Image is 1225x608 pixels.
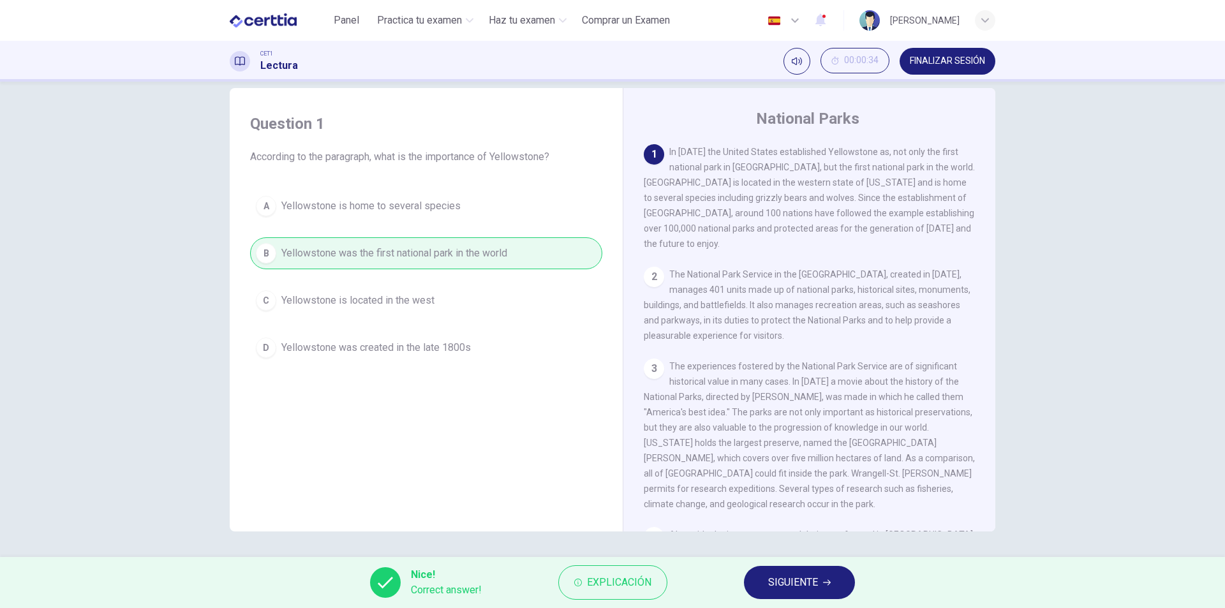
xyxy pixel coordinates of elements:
div: 4 [644,527,664,547]
h4: Question 1 [250,114,602,134]
div: 3 [644,359,664,379]
span: Explicación [587,574,651,591]
a: CERTTIA logo [230,8,326,33]
span: Practica tu examen [377,13,462,28]
button: Panel [326,9,367,32]
span: The National Park Service in the [GEOGRAPHIC_DATA], created in [DATE], manages 401 units made up ... [644,269,970,341]
span: FINALIZAR SESIÓN [910,56,985,66]
span: 00:00:34 [844,56,879,66]
button: Comprar un Examen [577,9,675,32]
span: CET1 [260,49,273,58]
button: FINALIZAR SESIÓN [900,48,995,75]
button: 00:00:34 [820,48,889,73]
button: Explicación [558,565,667,600]
span: Nice! [411,567,482,582]
button: Practica tu examen [372,9,479,32]
img: es [766,16,782,26]
div: Silenciar [783,48,810,75]
h4: National Parks [756,108,859,129]
span: The experiences fostered by the National Park Service are of significant historical value in many... [644,361,975,509]
div: 2 [644,267,664,287]
div: [PERSON_NAME] [890,13,960,28]
span: Comprar un Examen [582,13,670,28]
div: 1 [644,144,664,165]
button: SIGUIENTE [744,566,855,599]
span: In [DATE] the United States established Yellowstone as, not only the first national park in [GEOG... [644,147,975,249]
span: SIGUIENTE [768,574,818,591]
img: CERTTIA logo [230,8,297,33]
h1: Lectura [260,58,298,73]
span: Panel [334,13,359,28]
span: Correct answer! [411,582,482,598]
img: Profile picture [859,10,880,31]
span: According to the paragraph, what is the importance of Yellowstone? [250,149,602,165]
span: Haz tu examen [489,13,555,28]
div: Ocultar [820,48,889,75]
button: Haz tu examen [484,9,572,32]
